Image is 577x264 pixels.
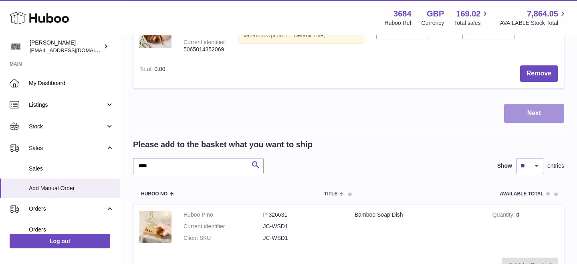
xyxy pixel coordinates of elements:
div: 5065014352069 [184,46,226,53]
span: Listings [29,101,105,109]
span: Orders [29,205,105,213]
dt: Huboo P no [184,211,263,219]
span: 169.02 [456,8,480,19]
span: 0.00 [154,66,165,72]
dt: Client SKU [184,234,263,242]
span: Stock [29,123,105,130]
span: Huboo no [141,191,167,197]
span: Title [324,191,337,197]
span: Add Manual Order [29,185,114,192]
button: Next [504,104,564,123]
dd: JC-WSD1 [263,223,343,230]
td: 0 [486,205,564,252]
div: Variation: [238,27,364,44]
div: Current identifier [184,39,226,47]
a: 7,864.05 AVAILABLE Stock Total [500,8,567,27]
label: Show [497,162,512,170]
div: Currency [422,19,444,27]
span: Orders [29,226,114,234]
span: Sales [29,144,105,152]
label: Total [139,66,154,74]
dd: P-326631 [263,211,343,219]
div: Huboo Ref [385,19,412,27]
td: Bamboo Soap Dish [349,205,486,252]
strong: Quantity [492,211,516,220]
span: AVAILABLE Stock Total [500,19,567,27]
span: 7,864.05 [527,8,558,19]
a: 169.02 Total sales [454,8,490,27]
a: Log out [10,234,110,248]
span: [EMAIL_ADDRESS][DOMAIN_NAME] [30,47,118,53]
span: entries [547,162,564,170]
dt: Current identifier [184,223,263,230]
span: Total sales [454,19,490,27]
span: AVAILABLE Total [500,191,544,197]
dd: JC-WSD1 [263,234,343,242]
span: Sales [29,165,114,173]
span: My Dashboard [29,79,114,87]
button: Remove [520,65,558,82]
div: [PERSON_NAME] [30,39,102,54]
strong: GBP [427,8,444,19]
span: Option 1 = Default Title; [266,32,325,39]
h2: Please add to the basket what you want to ship [133,139,313,150]
strong: 3684 [393,8,412,19]
img: Bamboo Soap Dish [139,211,171,243]
img: theinternationalventure@gmail.com [10,41,22,53]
